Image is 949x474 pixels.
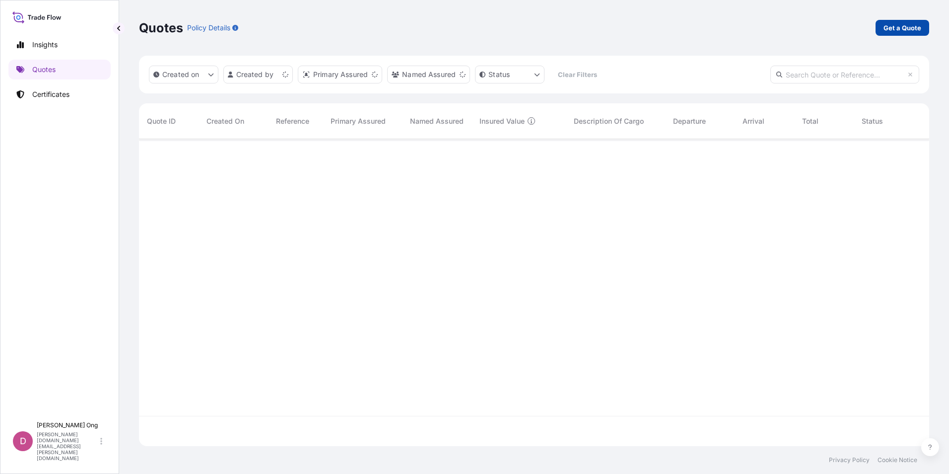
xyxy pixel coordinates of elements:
[8,84,111,104] a: Certificates
[149,66,218,83] button: createdOn Filter options
[558,70,597,79] p: Clear Filters
[878,456,917,464] a: Cookie Notice
[829,456,870,464] a: Privacy Policy
[331,116,386,126] span: Primary Assured
[223,66,293,83] button: createdBy Filter options
[743,116,764,126] span: Arrival
[387,66,470,83] button: cargoOwner Filter options
[479,116,525,126] span: Insured Value
[876,20,929,36] a: Get a Quote
[883,23,921,33] p: Get a Quote
[32,40,58,50] p: Insights
[298,66,382,83] button: distributor Filter options
[162,70,200,79] p: Created on
[8,60,111,79] a: Quotes
[32,65,56,75] p: Quotes
[673,116,706,126] span: Departure
[20,436,26,446] span: D
[475,66,544,83] button: certificateStatus Filter options
[187,23,230,33] p: Policy Details
[770,66,919,83] input: Search Quote or Reference...
[802,116,818,126] span: Total
[236,70,274,79] p: Created by
[488,70,510,79] p: Status
[402,70,456,79] p: Named Assured
[574,116,644,126] span: Description Of Cargo
[313,70,368,79] p: Primary Assured
[410,116,464,126] span: Named Assured
[8,35,111,55] a: Insights
[37,421,98,429] p: [PERSON_NAME] Ong
[32,89,69,99] p: Certificates
[276,116,309,126] span: Reference
[862,116,883,126] span: Status
[549,67,605,82] button: Clear Filters
[37,431,98,461] p: [PERSON_NAME][DOMAIN_NAME][EMAIL_ADDRESS][PERSON_NAME][DOMAIN_NAME]
[147,116,176,126] span: Quote ID
[206,116,244,126] span: Created On
[139,20,183,36] p: Quotes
